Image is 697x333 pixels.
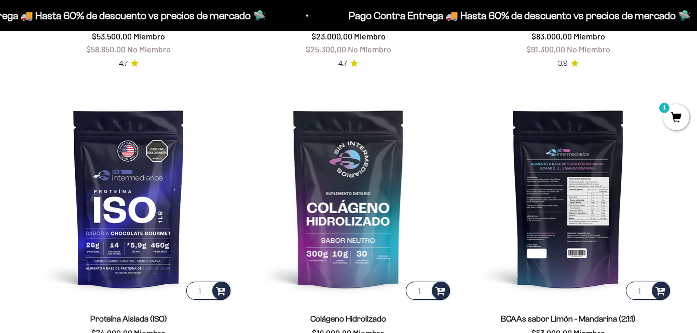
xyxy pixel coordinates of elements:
span: $58.850,00 [86,44,126,54]
a: 1 [663,113,689,124]
span: $25.300,00 [306,44,346,54]
p: Pago Contra Entrega 🚚 Hasta 60% de descuento vs precios de mercado 🛸 [348,7,690,24]
span: No Miembro [127,44,171,54]
span: 4.7 [338,58,347,70]
img: BCAAs sabor Limón - Mandarina (2:1:1) [464,94,672,302]
a: Colágeno Hidrolizado [310,314,386,323]
span: Miembro [133,31,165,41]
a: 4.74.7 de 5.0 estrellas [338,58,358,70]
a: Proteína Aislada (ISO) [90,314,167,323]
span: Miembro [573,31,605,41]
a: BCAAs sabor Limón - Mandarina (2:1:1) [501,314,636,323]
span: Miembro [354,31,386,41]
span: $23.000,00 [311,31,352,41]
mark: 1 [658,102,671,114]
a: 4.74.7 de 5.0 estrellas [119,58,139,70]
span: 4.7 [119,58,128,70]
span: No Miembro [348,44,391,54]
span: $91.300,00 [526,44,565,54]
span: 3.9 [558,58,568,70]
a: 3.93.9 de 5.0 estrellas [558,58,579,70]
span: $83.000,00 [531,31,572,41]
span: $53.500,00 [92,31,132,41]
span: No Miembro [567,44,610,54]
